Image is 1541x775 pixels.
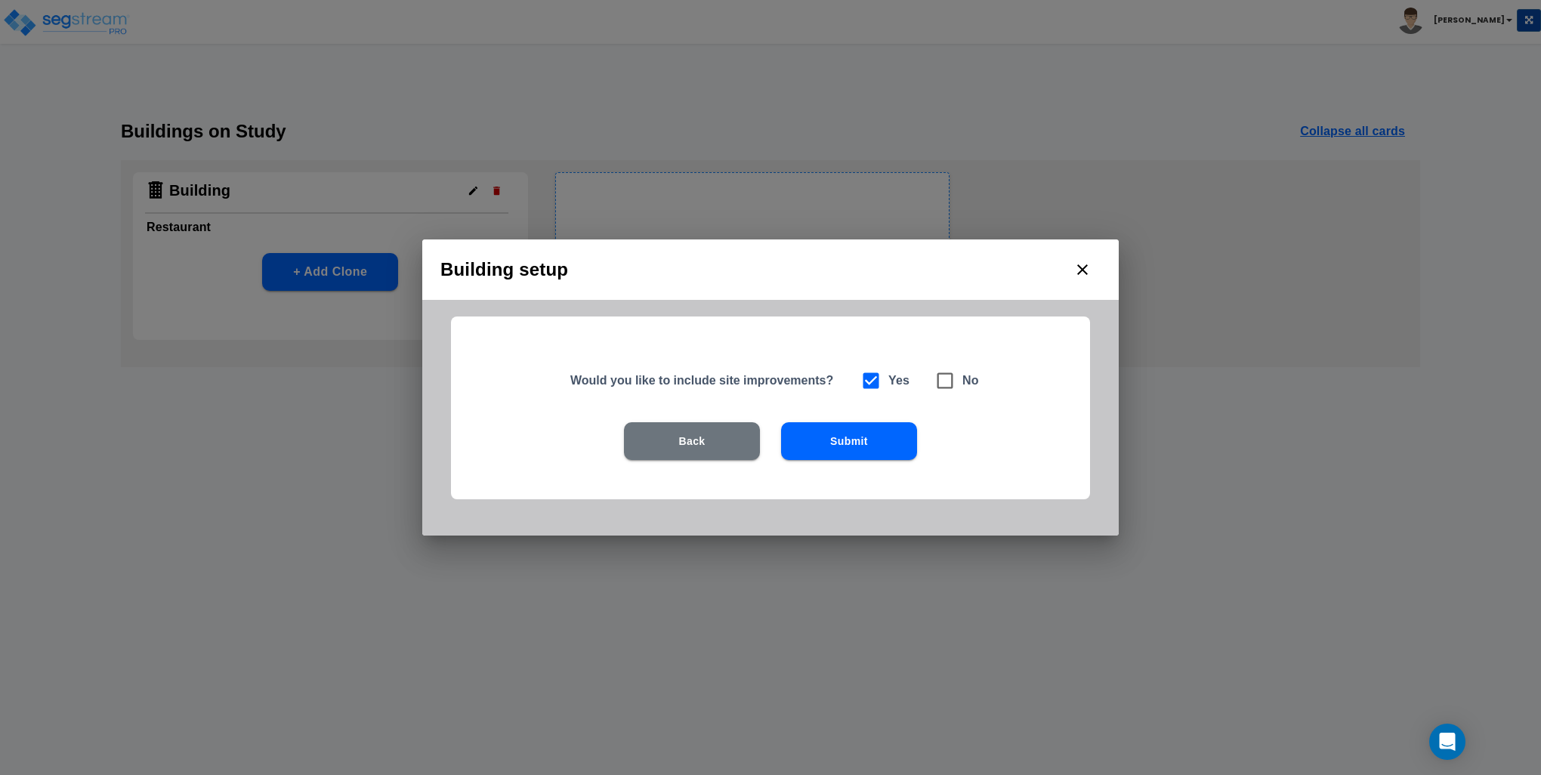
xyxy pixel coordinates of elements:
[422,239,1119,300] h2: Building setup
[624,422,760,460] button: Back
[962,370,979,391] h6: No
[570,372,842,388] h5: Would you like to include site improvements?
[781,422,917,460] button: Submit
[888,370,909,391] h6: Yes
[1429,724,1465,760] div: Open Intercom Messenger
[1064,252,1101,288] button: close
